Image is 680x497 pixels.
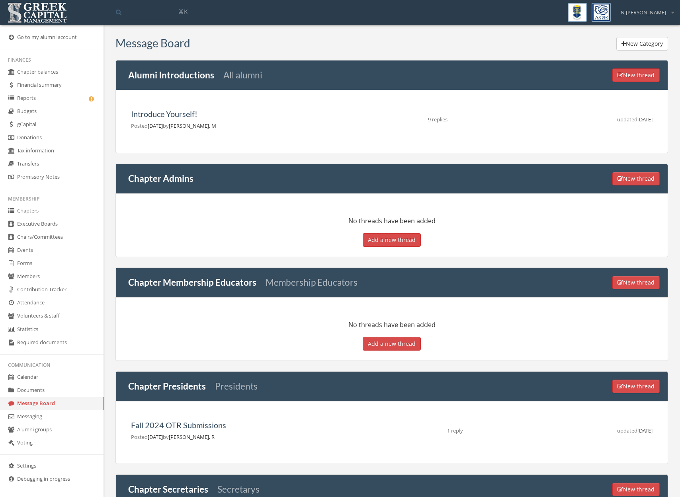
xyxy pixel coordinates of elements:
[128,173,193,184] a: Chapter Admins
[612,68,660,82] button: New thread
[363,233,421,247] button: Add a new thread
[612,172,660,185] button: New thread
[169,433,215,440] span: [PERSON_NAME], R
[516,104,658,135] td: [DATE]
[612,276,660,289] button: New thread
[617,116,637,123] span: updated
[115,37,190,49] h3: Message Board
[131,420,226,430] a: Fall 2024 OTR Submissions
[128,277,256,288] a: Chapter Membership Educators
[617,427,637,434] span: updated
[217,484,260,495] small: Secretarys
[621,9,666,16] span: N [PERSON_NAME]
[363,337,421,351] button: Add a new thread
[163,433,169,440] span: by
[128,70,214,80] a: Alumni Introductions
[169,122,216,129] span: [PERSON_NAME], M
[128,381,206,392] a: Chapter Presidents
[266,277,358,288] small: Membership Educators
[215,381,258,392] small: Presidents
[131,433,215,440] span: [DATE]
[223,70,262,80] small: All alumni
[131,433,148,440] span: Posted
[616,37,668,51] button: New Category
[131,122,148,129] span: Posted
[521,415,658,446] td: [DATE]
[131,122,216,129] span: [DATE]
[163,122,169,129] span: by
[128,484,208,495] a: Chapter Secretaries
[428,116,447,123] span: 9 replies
[616,3,674,16] div: N [PERSON_NAME]
[612,380,660,393] button: New thread
[131,109,197,119] a: Introduce Yourself!
[178,8,188,16] span: ⌘K
[612,483,660,496] button: New thread
[447,427,463,434] span: 1 reply
[126,216,658,227] p: No threads have been added
[126,320,658,331] p: No threads have been added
